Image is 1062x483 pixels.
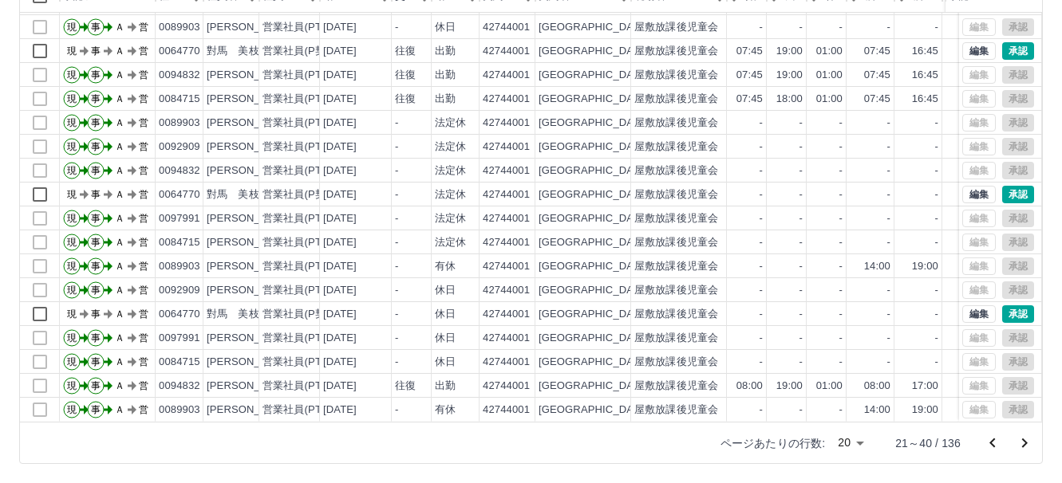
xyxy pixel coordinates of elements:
[816,68,843,83] div: 01:00
[483,355,530,370] div: 42744001
[159,379,200,394] div: 0094832
[263,116,346,131] div: 営業社員(PT契約)
[395,283,398,298] div: -
[912,44,938,59] div: 16:45
[539,211,649,226] div: [GEOGRAPHIC_DATA]
[634,139,718,155] div: 屋敷放課後児童会
[887,20,890,35] div: -
[263,163,346,179] div: 営業社員(PT契約)
[323,139,357,155] div: [DATE]
[539,235,649,250] div: [GEOGRAPHIC_DATA]
[91,356,101,367] text: 事
[539,355,649,370] div: [GEOGRAPHIC_DATA]
[207,259,294,274] div: [PERSON_NAME]
[139,332,148,344] text: 営
[483,44,530,59] div: 42744001
[323,68,357,83] div: [DATE]
[839,331,843,346] div: -
[395,163,398,179] div: -
[263,355,346,370] div: 営業社員(PT契約)
[159,139,200,155] div: 0092909
[263,379,346,394] div: 営業社員(PT契約)
[159,44,200,59] div: 0064770
[864,379,890,394] div: 08:00
[395,116,398,131] div: -
[799,283,803,298] div: -
[912,92,938,107] div: 16:45
[839,20,843,35] div: -
[839,307,843,322] div: -
[263,92,346,107] div: 営業社員(PT契約)
[912,259,938,274] div: 19:00
[115,141,124,152] text: Ａ
[935,211,938,226] div: -
[263,44,340,59] div: 営業社員(P契約)
[634,211,718,226] div: 屋敷放課後児童会
[634,163,718,179] div: 屋敷放課後児童会
[115,356,124,367] text: Ａ
[91,69,101,80] text: 事
[139,165,148,176] text: 営
[115,189,124,200] text: Ａ
[395,44,416,59] div: 往復
[483,235,530,250] div: 42744001
[207,187,270,202] div: 對馬 美枝子
[736,68,763,83] div: 07:45
[159,211,200,226] div: 0097991
[159,259,200,274] div: 0089903
[839,211,843,226] div: -
[207,331,294,346] div: [PERSON_NAME]
[91,261,101,272] text: 事
[91,380,101,391] text: 事
[139,261,148,272] text: 営
[887,307,890,322] div: -
[634,283,718,298] div: 屋敷放課後児童会
[91,45,101,57] text: 事
[634,44,718,59] div: 屋敷放課後児童会
[887,116,890,131] div: -
[139,22,148,33] text: 営
[935,116,938,131] div: -
[395,187,398,202] div: -
[159,187,200,202] div: 0064770
[483,307,530,322] div: 42744001
[67,22,77,33] text: 現
[115,93,124,104] text: Ａ
[91,117,101,128] text: 事
[115,237,124,248] text: Ａ
[67,189,77,200] text: 現
[395,92,416,107] div: 往復
[799,259,803,274] div: -
[91,213,101,224] text: 事
[816,379,843,394] div: 01:00
[435,92,456,107] div: 出勤
[634,187,718,202] div: 屋敷放課後児童会
[67,117,77,128] text: 現
[839,187,843,202] div: -
[263,283,346,298] div: 営業社員(PT契約)
[483,116,530,131] div: 42744001
[395,259,398,274] div: -
[887,331,890,346] div: -
[864,259,890,274] div: 14:00
[395,211,398,226] div: -
[776,68,803,83] div: 19:00
[962,42,996,60] button: 編集
[483,187,530,202] div: 42744001
[539,379,649,394] div: [GEOGRAPHIC_DATA]
[483,259,530,274] div: 42744001
[760,355,763,370] div: -
[435,139,466,155] div: 法定休
[760,139,763,155] div: -
[935,163,938,179] div: -
[864,44,890,59] div: 07:45
[483,211,530,226] div: 42744001
[483,68,530,83] div: 42744001
[67,380,77,391] text: 現
[91,332,101,344] text: 事
[799,116,803,131] div: -
[539,283,649,298] div: [GEOGRAPHIC_DATA]
[139,285,148,296] text: 営
[207,68,294,83] div: [PERSON_NAME]
[115,45,124,57] text: Ａ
